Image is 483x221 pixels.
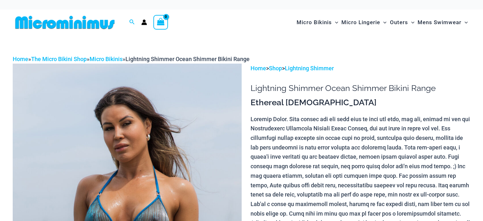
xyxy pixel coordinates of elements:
span: Micro Lingerie [341,14,380,31]
a: Search icon link [129,18,135,26]
a: OutersMenu ToggleMenu Toggle [388,13,416,32]
span: Micro Bikinis [297,14,332,31]
h3: Ethereal [DEMOGRAPHIC_DATA] [251,97,470,108]
h1: Lightning Shimmer Ocean Shimmer Bikini Range [251,83,470,93]
p: > > [251,64,470,73]
span: Lightning Shimmer Ocean Shimmer Bikini Range [125,56,250,62]
a: Shop [269,65,282,72]
span: » » » [13,56,250,62]
a: Home [251,65,266,72]
a: Micro LingerieMenu ToggleMenu Toggle [340,13,388,32]
a: Micro BikinisMenu ToggleMenu Toggle [295,13,340,32]
span: Outers [390,14,408,31]
a: Account icon link [141,19,147,25]
span: Menu Toggle [461,14,468,31]
a: Micro Bikinis [90,56,123,62]
a: Mens SwimwearMenu ToggleMenu Toggle [416,13,469,32]
nav: Site Navigation [294,12,470,33]
a: The Micro Bikini Shop [31,56,87,62]
span: Menu Toggle [332,14,338,31]
a: Home [13,56,28,62]
a: Lightning Shimmer [285,65,334,72]
span: Mens Swimwear [418,14,461,31]
a: View Shopping Cart, empty [153,15,168,30]
span: Menu Toggle [408,14,414,31]
img: MM SHOP LOGO FLAT [13,15,117,30]
span: Menu Toggle [380,14,386,31]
